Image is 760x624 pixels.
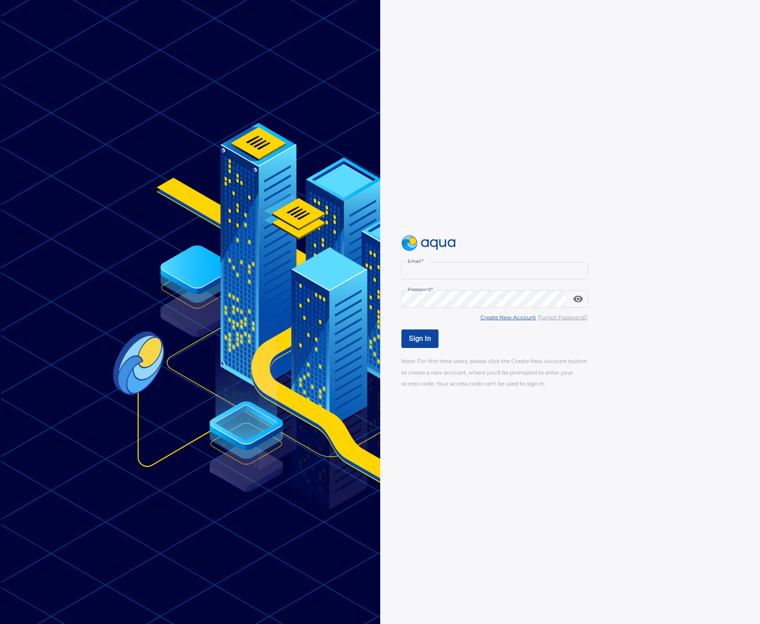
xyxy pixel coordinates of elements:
[480,314,536,321] u: Create New Account
[409,334,431,343] span: Sign In
[401,358,587,386] span: Note: For first time users, please click the Create New Account button to create a new account, w...
[569,290,587,308] button: toggle password visibility
[538,314,588,321] u: Forgot Password?
[401,235,456,251] img: logo
[408,286,433,293] label: Password
[408,258,423,265] label: Email
[401,329,439,348] button: Sign In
